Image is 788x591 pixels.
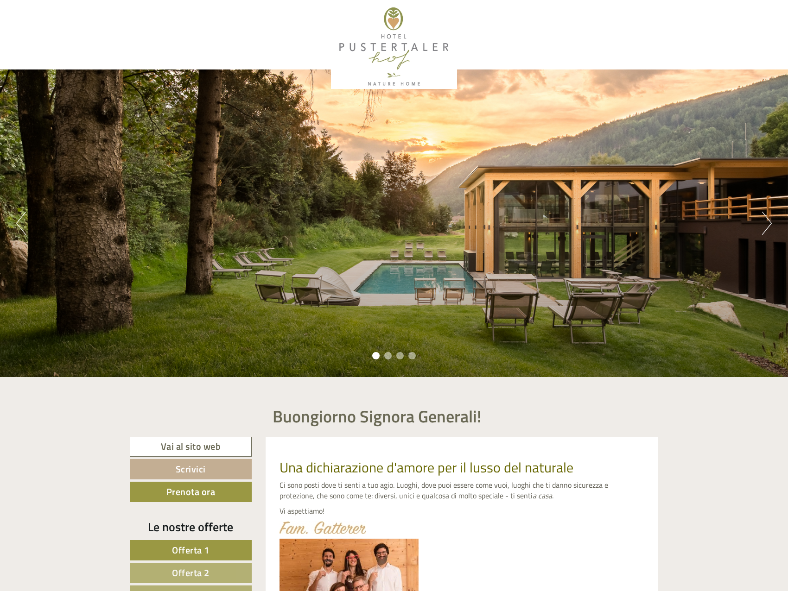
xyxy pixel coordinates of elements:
p: Vi aspettiamo! [280,506,645,516]
a: Prenota ora [130,482,252,502]
img: image [280,521,366,534]
button: Previous [16,212,26,235]
a: Vai al sito web [130,437,252,457]
div: Le nostre offerte [130,518,252,535]
p: Ci sono posti dove ti senti a tuo agio. Luoghi, dove puoi essere come vuoi, luoghi che ti danno s... [280,480,645,501]
span: Offerta 2 [172,566,210,580]
button: Next [762,212,772,235]
span: Una dichiarazione d'amore per il lusso del naturale [280,457,573,478]
span: Offerta 1 [172,543,210,557]
h1: Buongiorno Signora Generali! [273,407,482,426]
em: a [533,490,536,501]
a: Scrivici [130,459,252,479]
em: casa [538,490,552,501]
